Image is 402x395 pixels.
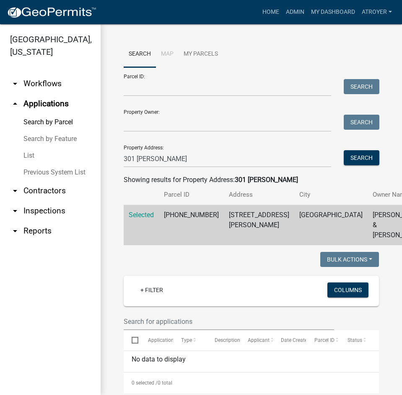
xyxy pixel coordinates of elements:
[124,313,334,330] input: Search for applications
[159,185,224,205] th: Parcel ID
[283,4,308,20] a: Admin
[214,337,240,343] span: Description
[140,330,173,350] datatable-header-cell: Application Number
[10,99,20,109] i: arrow_drop_up
[259,4,283,20] a: Home
[327,282,368,298] button: Columns
[206,330,239,350] datatable-header-cell: Description
[248,337,270,343] span: Applicant
[129,211,154,219] a: Selected
[10,206,20,216] i: arrow_drop_down
[10,186,20,196] i: arrow_drop_down
[294,185,368,205] th: City
[340,330,373,350] datatable-header-cell: Status
[344,150,379,165] button: Search
[181,337,192,343] span: Type
[159,205,224,246] td: [PHONE_NUMBER]
[235,176,298,184] strong: 301 [PERSON_NAME]
[179,41,223,68] a: My Parcels
[224,205,294,246] td: [STREET_ADDRESS][PERSON_NAME]
[281,337,310,343] span: Date Created
[10,79,20,89] i: arrow_drop_down
[10,226,20,236] i: arrow_drop_down
[273,330,306,350] datatable-header-cell: Date Created
[320,252,379,267] button: Bulk Actions
[314,337,334,343] span: Parcel ID
[344,79,379,94] button: Search
[124,330,140,350] datatable-header-cell: Select
[294,205,368,246] td: [GEOGRAPHIC_DATA]
[124,175,379,185] div: Showing results for Property Address:
[124,41,156,68] a: Search
[134,282,170,298] a: + Filter
[308,4,358,20] a: My Dashboard
[124,351,379,372] div: No data to display
[358,4,395,20] a: atroyer
[344,115,379,130] button: Search
[306,330,339,350] datatable-header-cell: Parcel ID
[348,337,362,343] span: Status
[173,330,206,350] datatable-header-cell: Type
[132,380,158,386] span: 0 selected /
[240,330,273,350] datatable-header-cell: Applicant
[124,372,379,393] div: 0 total
[148,337,194,343] span: Application Number
[224,185,294,205] th: Address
